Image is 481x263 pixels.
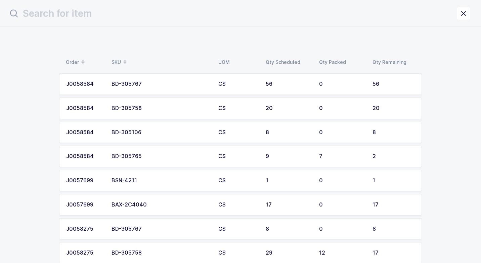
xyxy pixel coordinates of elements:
div: 29 [266,250,311,256]
div: SKU [112,57,210,68]
div: 0 [319,81,364,87]
div: 1 [266,178,311,184]
div: 8 [266,129,311,136]
div: BD-305767 [112,81,210,87]
div: J0057699 [66,202,103,208]
div: 56 [266,81,311,87]
div: 8 [266,226,311,232]
div: 9 [266,153,311,159]
div: CS [218,153,258,159]
div: 0 [319,226,364,232]
div: 56 [373,81,415,87]
div: BD-305758 [112,250,210,256]
div: 0 [319,202,364,208]
div: BD-305758 [112,105,210,111]
div: CS [218,226,258,232]
div: 2 [373,153,415,159]
input: Search for item [8,5,457,22]
div: 8 [373,226,415,232]
div: Qty Remaining [373,60,418,65]
div: Order [66,57,103,68]
div: J0058584 [66,153,103,159]
div: 0 [319,178,364,184]
div: J0057699 [66,178,103,184]
div: 20 [266,105,311,111]
div: BD-305767 [112,226,210,232]
div: BAX-2C4040 [112,202,210,208]
div: BD-305106 [112,129,210,136]
div: J0058584 [66,81,103,87]
div: CS [218,178,258,184]
div: 8 [373,129,415,136]
div: J0058275 [66,226,103,232]
div: Qty Packed [319,60,364,65]
div: J0058584 [66,129,103,136]
div: J0058275 [66,250,103,256]
div: 1 [373,178,415,184]
div: 0 [319,105,364,111]
div: Qty Scheduled [266,60,311,65]
div: 20 [373,105,415,111]
div: BSN-4211 [112,178,210,184]
div: CS [218,202,258,208]
div: 17 [373,250,415,256]
button: close drawer [457,7,470,20]
div: UOM [218,60,258,65]
div: 17 [373,202,415,208]
div: CS [218,250,258,256]
div: 7 [319,153,364,159]
div: J0058584 [66,105,103,111]
div: CS [218,105,258,111]
div: CS [218,81,258,87]
div: 12 [319,250,364,256]
div: 17 [266,202,311,208]
div: CS [218,129,258,136]
div: 0 [319,129,364,136]
div: BD-305765 [112,153,210,159]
